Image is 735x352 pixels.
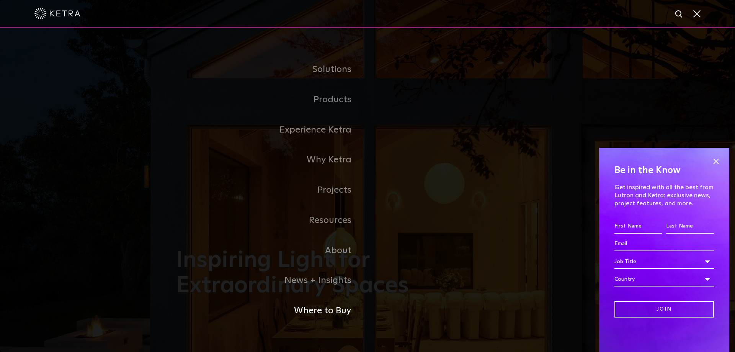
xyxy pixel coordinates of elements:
[666,219,714,234] input: Last Name
[34,8,80,19] img: ketra-logo-2019-white
[176,296,367,326] a: Where to Buy
[675,10,684,19] img: search icon
[176,54,367,85] a: Solutions
[614,237,714,251] input: Email
[614,183,714,207] p: Get inspired with all the best from Lutron and Ketra: exclusive news, project features, and more.
[614,254,714,269] div: Job Title
[176,265,367,296] a: News + Insights
[176,175,367,205] a: Projects
[614,301,714,318] input: Join
[614,163,714,178] h4: Be in the Know
[176,54,559,326] div: Navigation Menu
[614,219,662,234] input: First Name
[614,272,714,287] div: Country
[176,145,367,175] a: Why Ketra
[176,205,367,236] a: Resources
[176,115,367,145] a: Experience Ketra
[176,85,367,115] a: Products
[176,236,367,266] a: About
